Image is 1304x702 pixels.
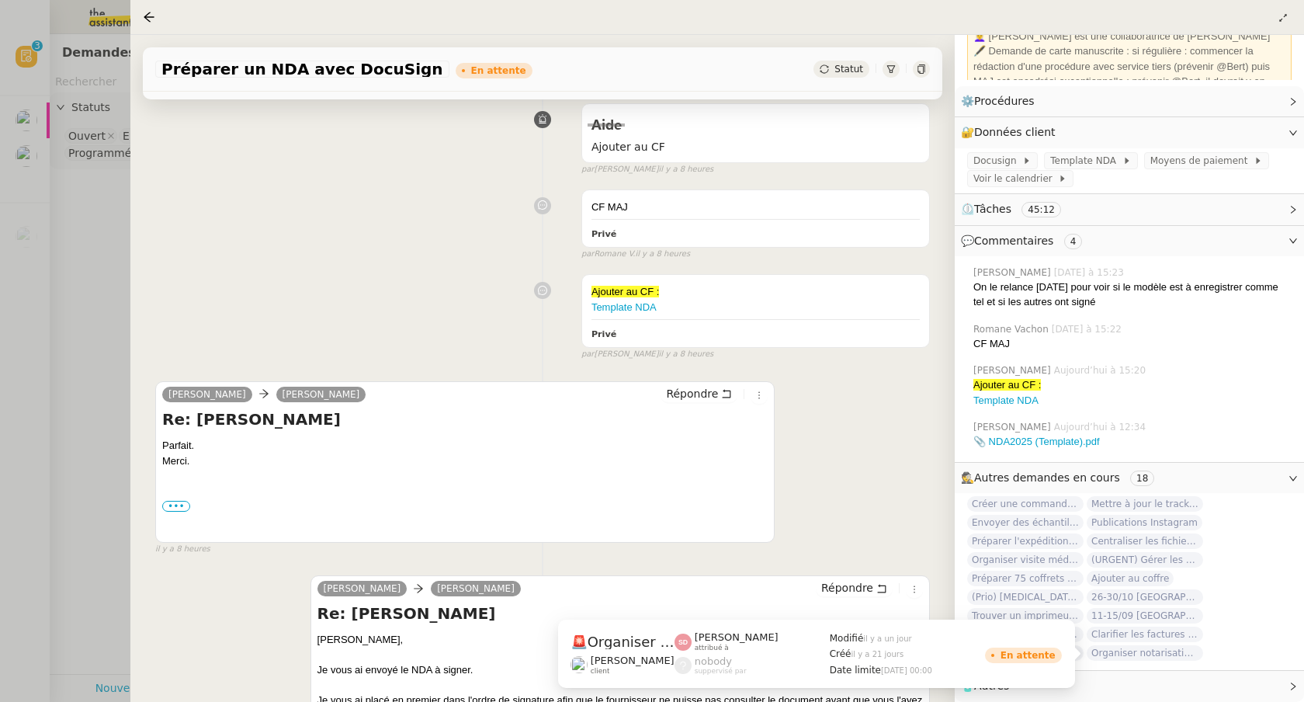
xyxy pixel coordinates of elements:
[1021,202,1061,217] nz-tag: 45:12
[471,66,526,75] div: En attente
[973,322,1052,336] span: Romane Vachon
[973,363,1054,377] span: [PERSON_NAME]
[591,301,657,313] a: Template NDA
[675,634,692,651] img: svg
[581,163,595,176] span: par
[675,655,830,676] app-user-label: suppervisé par
[974,126,1056,138] span: Données client
[1054,363,1149,377] span: Aujourd’hui à 15:20
[591,329,616,339] b: Privé
[967,496,1084,512] span: Créer une commande dans Shopify
[1001,651,1056,660] div: En attente
[591,286,659,297] span: Ajouter au CF :
[317,662,923,678] div: Je vous ai envoyé le NDA à signer.
[570,635,675,649] span: Organiser notarisation et légalisation POA [GEOGRAPHIC_DATA] & KSA
[973,43,1285,104] div: 🖋️ Demande de carte manuscrite : si régulière : commencer la rédaction d'une procédure avec servi...
[591,200,920,215] div: CF MAJ
[973,29,1285,44] div: 👩‍🦳 [PERSON_NAME] est une collaboratrice de [PERSON_NAME]
[974,471,1120,484] span: Autres demandes en cours
[955,463,1304,493] div: 🕵️Autres demandes en cours 18
[1087,627,1203,642] span: Clarifier les factures avec Les Ateliers [PERSON_NAME]
[570,656,588,673] img: users%2Fjeuj7FhI7bYLyCU6UIN9LElSS4x1%2Favatar%2F1678820456145.jpeg
[162,408,768,430] h4: Re: [PERSON_NAME]
[973,379,1041,391] span: Ajouter au CF :
[1054,266,1127,280] span: [DATE] à 15:23
[973,336,1292,352] div: CF MAJ
[974,203,1011,215] span: Tâches
[1054,420,1149,434] span: Aujourd’hui à 12:34
[591,655,675,666] span: [PERSON_NAME]
[661,385,737,402] button: Répondre
[961,235,1088,247] span: 💬
[591,667,610,676] span: client
[276,387,366,401] a: [PERSON_NAME]
[973,266,1054,280] span: [PERSON_NAME]
[666,386,718,401] span: Répondre
[816,579,893,596] button: Répondre
[973,153,1022,169] span: Docusign
[1087,552,1203,568] span: (URGENT) Gérer les démarches administratives pour le contrat d'[PERSON_NAME]
[834,64,863,75] span: Statut
[955,671,1304,701] div: 🧴Autres
[581,348,595,361] span: par
[1052,322,1125,336] span: [DATE] à 15:22
[1087,515,1202,530] span: Publications Instagram
[659,348,714,361] span: il y a 8 heures
[162,387,252,401] a: [PERSON_NAME]
[955,194,1304,224] div: ⏲️Tâches 45:12
[591,229,616,239] b: Privé
[570,634,588,650] span: 🚨
[635,248,690,261] span: il y a 8 heures
[695,667,747,676] span: suppervisé par
[570,655,675,675] app-user-detailed-label: client
[821,580,873,596] span: Répondre
[851,650,904,659] span: il y a 21 jours
[317,603,923,624] h4: Re: [PERSON_NAME]
[830,665,881,676] span: Date limite
[961,203,1074,215] span: ⏲️
[1130,471,1154,486] nz-tag: 18
[162,438,768,539] div: Parfait.
[974,235,1053,247] span: Commentaires
[973,171,1058,186] span: Voir le calendrier
[967,571,1084,586] span: Préparer 75 coffrets Découvertes pour [DATE] midi
[675,631,830,652] app-user-label: attribué à
[1087,645,1203,661] span: Organiser notarisation et légalisation POA [GEOGRAPHIC_DATA] & KSA
[1087,571,1174,586] span: Ajouter au coffre
[955,226,1304,256] div: 💬Commentaires 4
[973,436,1100,447] a: 📎 NDA2025 (Template).pdf
[161,61,443,77] span: Préparer un NDA avec DocuSign
[591,119,622,133] span: Aide
[695,631,779,643] span: [PERSON_NAME]
[973,280,1292,310] div: On le relance [DATE] pour voir si le modèle est à enregistrer comme tel et si les autres ont signé
[955,117,1304,148] div: 🔐Données client
[1087,496,1203,512] span: Mettre à jour le tracker des factures
[967,533,1084,549] span: Préparer l'expédition complète des parfums
[881,666,932,675] span: [DATE] 00:00
[967,608,1084,624] span: Trouver un imprimeur parisien (TRES URGENT)
[317,632,923,648] div: [PERSON_NAME],
[830,633,864,644] span: Modifié
[591,138,920,156] span: Ajouter au CF
[1087,533,1203,549] span: Centraliser les fichiers dans le drive commun
[1064,234,1083,249] nz-tag: 4
[967,515,1084,530] span: Envoyer des échantillons
[967,589,1084,605] span: (Prio) [MEDICAL_DATA] de flux I [PERSON_NAME]
[162,501,190,512] label: •••
[973,394,1039,406] a: Template NDA
[695,655,732,667] span: nobody
[830,648,851,659] span: Créé
[581,248,595,261] span: par
[581,348,713,361] small: [PERSON_NAME]
[659,163,714,176] span: il y a 8 heures
[961,123,1062,141] span: 🔐
[1087,589,1203,605] span: 26-30/10 [GEOGRAPHIC_DATA] - [GEOGRAPHIC_DATA] + cartons
[162,454,768,539] div: Merci.
[955,86,1304,116] div: ⚙️Procédures
[973,420,1054,434] span: [PERSON_NAME]
[317,582,407,596] a: [PERSON_NAME]
[155,543,210,556] span: il y a 8 heures
[581,163,713,176] small: [PERSON_NAME]
[967,552,1084,568] span: Organiser visite médicale [PERSON_NAME]
[1050,153,1122,169] span: Template NDA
